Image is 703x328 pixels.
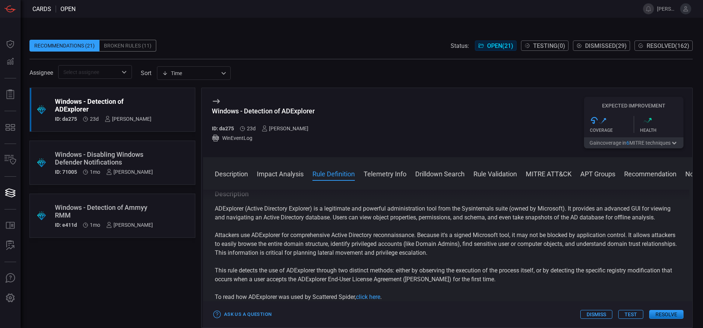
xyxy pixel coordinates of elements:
p: To read how ADExplorer was used by Scattered Spider, . [215,293,681,301]
button: Inventory [1,151,19,169]
button: Resolve [649,310,683,319]
button: Dashboard [1,35,19,53]
button: MITRE ATT&CK [526,169,571,178]
button: Detections [1,53,19,71]
div: [PERSON_NAME] [106,222,153,228]
span: [PERSON_NAME].[PERSON_NAME] [657,6,677,12]
button: Testing(0) [521,40,569,51]
span: open [60,6,76,13]
button: Notes [685,169,703,178]
button: Impact Analysis [257,169,304,178]
button: MITRE - Detection Posture [1,119,19,136]
span: Status: [451,42,469,49]
div: Windows - Disabling Windows Defender Notifications [55,151,153,166]
div: [PERSON_NAME] [262,126,308,131]
div: Windows - Detection of ADExplorer [212,107,315,115]
button: Open(21) [475,40,517,51]
button: Resolved(162) [634,40,693,51]
div: [PERSON_NAME] [105,116,151,122]
button: Rule Catalog [1,217,19,234]
span: Testing ( 0 ) [533,42,565,49]
span: Aug 03, 2025 11:41 AM [90,169,100,175]
button: Gaincoverage in6MITRE techniques [584,137,683,148]
span: Assignee [29,69,53,76]
button: Cards [1,184,19,202]
div: Health [640,128,684,133]
button: Reports [1,86,19,103]
h5: ID: e411d [55,222,77,228]
span: Jul 27, 2025 10:12 AM [90,222,100,228]
input: Select assignee [60,67,118,77]
p: ADExplorer (Active Directory Explorer) is a legitimate and powerful administration tool from the ... [215,204,681,222]
button: Telemetry Info [364,169,406,178]
p: Attackers use ADExplorer for comprehensive Active Directory reconnaissance. Because it's a signed... [215,231,681,257]
button: Rule Validation [473,169,517,178]
button: Dismiss [580,310,612,319]
h5: ID: da275 [55,116,77,122]
h5: ID: da275 [212,126,234,131]
button: ALERT ANALYSIS [1,237,19,254]
span: Open ( 21 ) [487,42,513,49]
button: Dismissed(29) [573,40,630,51]
div: Recommendations (21) [29,40,99,52]
span: Dismissed ( 29 ) [585,42,627,49]
button: Ask Us A Question [1,269,19,287]
button: Preferences [1,289,19,307]
span: Cards [32,6,51,13]
label: sort [141,70,151,77]
div: WinEventLog [212,134,315,142]
div: Time [162,70,219,77]
span: Resolved ( 162 ) [647,42,689,49]
a: click here [356,293,380,300]
button: Rule Definition [312,169,355,178]
h5: Expected Improvement [584,103,683,109]
button: Recommendation [624,169,676,178]
button: Test [618,310,643,319]
h5: ID: 71005 [55,169,77,175]
span: Aug 10, 2025 9:09 AM [90,116,99,122]
button: Open [119,67,129,77]
div: Broken Rules (11) [99,40,156,52]
span: 6 [626,140,629,146]
button: Ask Us a Question [212,309,273,320]
div: Windows - Detection of Ammyy RMM [55,204,153,219]
button: Drilldown Search [415,169,465,178]
button: APT Groups [580,169,615,178]
div: Windows - Detection of ADExplorer [55,98,151,113]
button: Description [215,169,248,178]
p: This rule detects the use of ADExplorer through two distinct methods: either by observing the exe... [215,266,681,284]
span: Aug 10, 2025 9:09 AM [247,126,256,131]
div: Coverage [590,128,634,133]
div: [PERSON_NAME] [106,169,153,175]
